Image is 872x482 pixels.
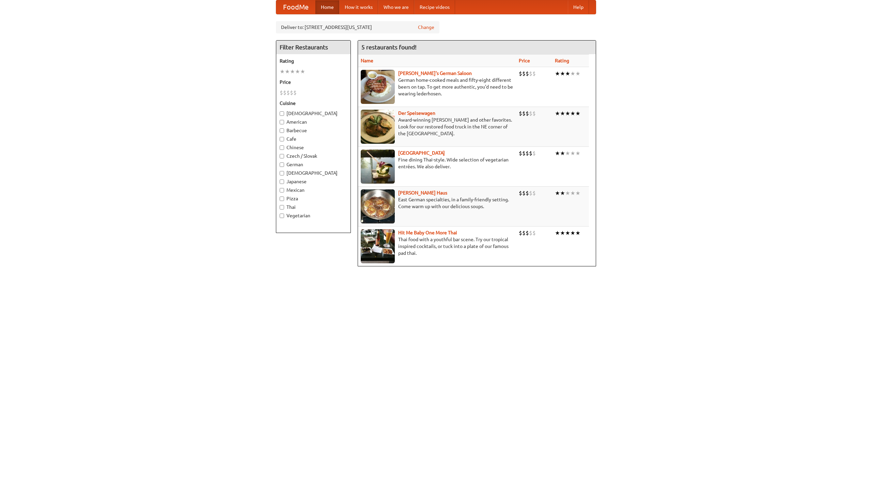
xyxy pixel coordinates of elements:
li: $ [286,89,290,96]
li: $ [532,70,536,77]
input: Pizza [280,197,284,201]
li: ★ [560,189,565,197]
li: ★ [555,189,560,197]
p: Award-winning [PERSON_NAME] and other favorites. Look for our restored food truck in the NE corne... [361,116,513,137]
input: [DEMOGRAPHIC_DATA] [280,171,284,175]
a: Hit Me Baby One More Thai [398,230,457,235]
li: ★ [575,110,580,117]
li: ★ [555,70,560,77]
a: [PERSON_NAME]'s German Saloon [398,71,472,76]
li: ★ [560,110,565,117]
p: East German specialties, in a family-friendly setting. Come warm up with our delicious soups. [361,196,513,210]
li: $ [522,70,526,77]
input: Vegetarian [280,214,284,218]
label: Chinese [280,144,347,151]
li: ★ [570,150,575,157]
a: Help [568,0,589,14]
li: ★ [300,68,305,75]
li: ★ [560,150,565,157]
li: ★ [555,229,560,237]
a: Recipe videos [414,0,455,14]
a: Name [361,58,373,63]
input: Chinese [280,145,284,150]
li: $ [519,110,522,117]
a: Home [315,0,339,14]
li: ★ [555,110,560,117]
h5: Cuisine [280,100,347,107]
h5: Price [280,79,347,85]
p: Thai food with a youthful bar scene. Try our tropical inspired cocktails, or tuck into a plate of... [361,236,513,256]
li: ★ [575,229,580,237]
a: Der Speisewagen [398,110,435,116]
a: FoodMe [276,0,315,14]
a: Who we are [378,0,414,14]
img: speisewagen.jpg [361,110,395,144]
input: Cafe [280,137,284,141]
p: Fine dining Thai-style. Wide selection of vegetarian entrées. We also deliver. [361,156,513,170]
a: Price [519,58,530,63]
li: ★ [565,229,570,237]
a: [GEOGRAPHIC_DATA] [398,150,445,156]
li: $ [526,150,529,157]
li: $ [519,229,522,237]
img: kohlhaus.jpg [361,189,395,223]
label: Barbecue [280,127,347,134]
input: German [280,162,284,167]
a: How it works [339,0,378,14]
label: Thai [280,204,347,211]
li: $ [519,189,522,197]
a: Change [418,24,434,31]
img: satay.jpg [361,150,395,184]
li: $ [529,110,532,117]
input: Czech / Slovak [280,154,284,158]
li: $ [522,150,526,157]
li: ★ [570,229,575,237]
li: $ [529,189,532,197]
li: $ [522,110,526,117]
label: Japanese [280,178,347,185]
li: $ [526,110,529,117]
h4: Filter Restaurants [276,41,351,54]
label: American [280,119,347,125]
li: $ [532,110,536,117]
li: $ [532,229,536,237]
label: Vegetarian [280,212,347,219]
label: Mexican [280,187,347,193]
li: $ [519,150,522,157]
li: ★ [565,110,570,117]
li: $ [519,70,522,77]
li: $ [529,70,532,77]
label: German [280,161,347,168]
ng-pluralize: 5 restaurants found! [361,44,417,50]
label: Pizza [280,195,347,202]
li: $ [526,70,529,77]
li: ★ [575,70,580,77]
li: ★ [565,70,570,77]
h5: Rating [280,58,347,64]
li: $ [529,229,532,237]
li: $ [532,150,536,157]
li: ★ [575,189,580,197]
li: $ [293,89,297,96]
li: ★ [570,189,575,197]
label: [DEMOGRAPHIC_DATA] [280,110,347,117]
li: $ [290,89,293,96]
li: ★ [565,150,570,157]
div: Deliver to: [STREET_ADDRESS][US_STATE] [276,21,439,33]
li: ★ [565,189,570,197]
input: Thai [280,205,284,209]
li: $ [532,189,536,197]
input: Barbecue [280,128,284,133]
li: ★ [575,150,580,157]
p: German home-cooked meals and fifty-eight different beers on tap. To get more authentic, you'd nee... [361,77,513,97]
label: Cafe [280,136,347,142]
li: $ [526,189,529,197]
li: $ [280,89,283,96]
b: [PERSON_NAME] Haus [398,190,447,196]
label: [DEMOGRAPHIC_DATA] [280,170,347,176]
li: ★ [290,68,295,75]
input: [DEMOGRAPHIC_DATA] [280,111,284,116]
